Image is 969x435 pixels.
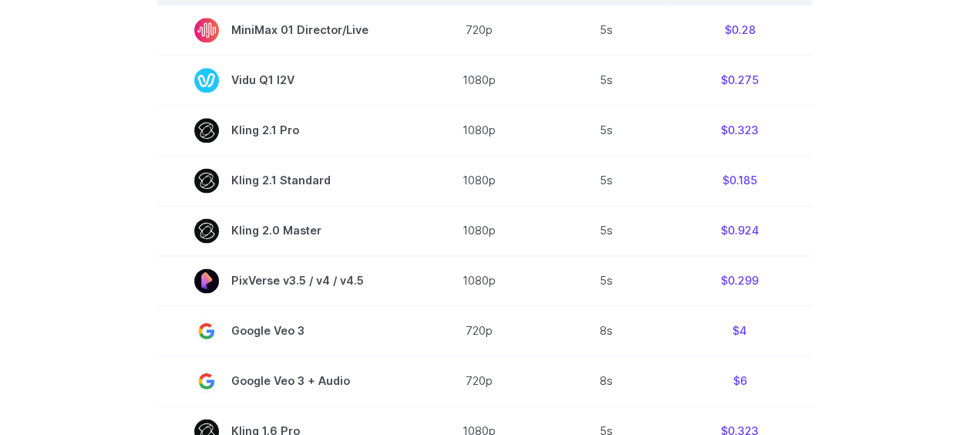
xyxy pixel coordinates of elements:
span: Vidu Q1 I2V [194,68,376,93]
span: Kling 2.0 Master [194,218,376,243]
td: 5s [546,255,668,305]
td: 8s [546,356,668,406]
td: 8s [546,305,668,356]
td: $0.924 [668,205,813,255]
td: 1080p [413,155,546,205]
td: $0.275 [668,55,813,105]
span: Google Veo 3 + Audio [194,369,376,393]
td: 720p [413,5,546,55]
td: 1080p [413,105,546,155]
td: 1080p [413,205,546,255]
td: 1080p [413,55,546,105]
span: Google Veo 3 [194,319,376,343]
td: 720p [413,305,546,356]
span: Kling 2.1 Pro [194,118,376,143]
td: 720p [413,356,546,406]
span: Kling 2.1 Standard [194,168,376,193]
span: PixVerse v3.5 / v4 / v4.5 [194,268,376,293]
td: $0.323 [668,105,813,155]
td: $0.299 [668,255,813,305]
td: $6 [668,356,813,406]
td: $0.28 [668,5,813,55]
span: MiniMax 01 Director/Live [194,18,376,42]
td: 5s [546,55,668,105]
td: 5s [546,5,668,55]
td: $0.185 [668,155,813,205]
td: 5s [546,205,668,255]
td: 5s [546,155,668,205]
td: 5s [546,105,668,155]
td: 1080p [413,255,546,305]
td: $4 [668,305,813,356]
